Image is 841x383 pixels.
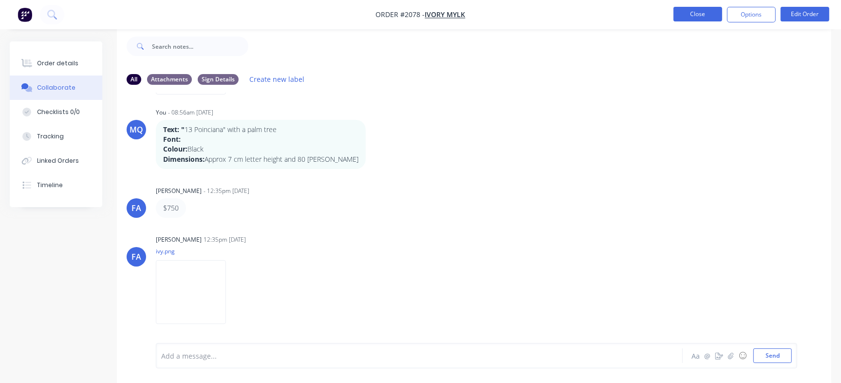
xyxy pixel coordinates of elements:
[198,74,239,85] div: Sign Details
[376,10,425,19] span: Order #2078 -
[702,350,713,362] button: @
[781,7,829,21] button: Edit Order
[10,124,102,149] button: Tracking
[673,7,722,21] button: Close
[130,124,143,135] div: MQ
[10,100,102,124] button: Checklists 0/0
[244,73,310,86] button: Create new label
[753,348,792,363] button: Send
[131,251,141,263] div: FA
[163,134,181,144] strong: Font:
[156,247,236,255] p: ivy.png
[204,235,246,244] div: 12:35pm [DATE]
[163,203,179,213] p: $750
[163,125,358,134] p: 13 Poinciana" with a palm tree
[163,144,358,154] p: Black
[37,83,75,92] div: Collaborate
[127,74,141,85] div: All
[37,181,63,190] div: Timeline
[10,173,102,197] button: Timeline
[163,154,358,164] p: Approx 7 cm letter height and 80 [PERSON_NAME]
[156,235,202,244] div: [PERSON_NAME]
[18,7,32,22] img: Factory
[37,132,64,141] div: Tracking
[152,37,248,56] input: Search notes...
[156,187,202,195] div: [PERSON_NAME]
[10,76,102,100] button: Collaborate
[131,202,141,214] div: FA
[737,350,748,362] button: ☺
[204,187,249,195] div: - 12:35pm [DATE]
[425,10,466,19] a: Ivory Mylk
[727,7,776,22] button: Options
[147,74,192,85] div: Attachments
[10,149,102,173] button: Linked Orders
[163,125,185,134] strong: Text: "
[10,51,102,76] button: Order details
[37,156,79,165] div: Linked Orders
[163,144,187,153] strong: Colour:
[156,108,166,117] div: You
[37,108,80,116] div: Checklists 0/0
[168,108,213,117] div: - 08:56am [DATE]
[690,350,702,362] button: Aa
[163,154,205,164] strong: Dimensions:
[37,59,78,68] div: Order details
